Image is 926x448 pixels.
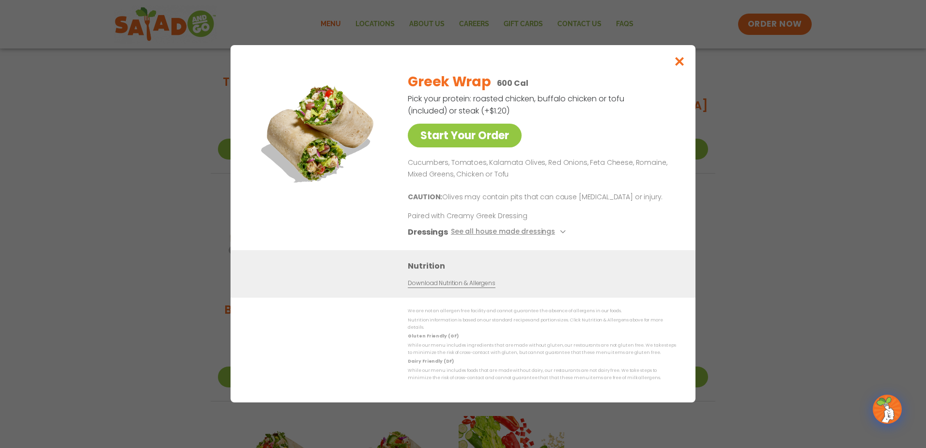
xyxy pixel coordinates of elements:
[408,93,626,117] p: Pick your protein: roasted chicken, buffalo chicken or tofu (included) or steak (+$1.20)
[408,72,491,92] h2: Greek Wrap
[408,211,587,222] p: Paired with Creamy Greek Dressing
[664,45,695,78] button: Close modal
[408,342,676,357] p: While our menu includes ingredients that are made without gluten, our restaurants are not gluten ...
[408,279,495,288] a: Download Nutrition & Allergens
[408,192,442,202] b: CAUTION:
[497,77,528,89] p: 600 Cal
[408,157,672,180] p: Cucumbers, Tomatoes, Kalamata Olives, Red Onions, Feta Cheese, Romaine, Mixed Greens, Chicken or ...
[451,226,569,239] button: See all house made dressings
[408,317,676,332] p: Nutrition information is based on our standard recipes and portion sizes. Click Nutrition & Aller...
[408,192,672,204] p: Olives may contain pits that can cause [MEDICAL_DATA] or injury.
[408,226,448,239] h3: Dressings
[252,64,388,200] img: Featured product photo for Greek Wrap
[874,396,901,423] img: wpChatIcon
[408,367,676,382] p: While our menu includes foods that are made without dairy, our restaurants are not dairy free. We...
[408,359,453,365] strong: Dairy Friendly (DF)
[408,334,458,339] strong: Gluten Friendly (GF)
[408,124,522,147] a: Start Your Order
[408,260,681,272] h3: Nutrition
[408,308,676,315] p: We are not an allergen free facility and cannot guarantee the absence of allergens in our foods.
